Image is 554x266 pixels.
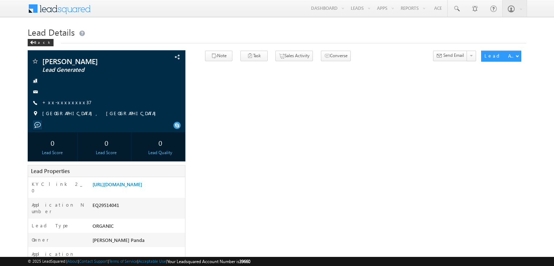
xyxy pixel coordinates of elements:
label: Application Number [32,202,85,215]
div: 0 [83,136,129,149]
a: Back [28,39,57,45]
div: Lead Quality [137,149,183,156]
a: +xx-xxxxxxxx37 [42,99,92,105]
a: Contact Support [79,259,108,263]
span: Send Email [443,52,464,59]
a: Terms of Service [109,259,137,263]
span: [GEOGRAPHIC_DATA], [GEOGRAPHIC_DATA] [42,110,160,117]
div: Back [28,39,54,46]
button: Sales Activity [275,51,313,61]
button: Task [240,51,268,61]
label: Lead Type [32,222,70,229]
div: 0 [137,136,183,149]
span: Lead Details [28,26,75,38]
span: © 2025 LeadSquared | | | | | [28,258,250,265]
span: 39660 [239,259,250,264]
div: Lead Score [83,149,129,156]
div: Lead Actions [484,52,515,59]
label: Application Status [32,251,85,264]
span: [PERSON_NAME] [42,58,140,65]
span: Lead Properties [31,167,70,175]
label: KYC link 2_0 [32,181,85,194]
span: Lead Generated [42,66,140,74]
a: [URL][DOMAIN_NAME] [93,181,142,187]
span: Your Leadsquared Account Number is [167,259,250,264]
button: Lead Actions [481,51,521,62]
div: ORGANIC [91,222,185,232]
a: About [67,259,78,263]
button: Note [205,51,232,61]
div: 0 [30,136,75,149]
div: EQ29514041 [91,202,185,212]
button: Converse [321,51,351,61]
div: Lead Score [30,149,75,156]
span: [PERSON_NAME] Panda [93,237,145,243]
button: Send Email [433,51,467,61]
label: Owner [32,236,49,243]
a: Acceptable Use [138,259,166,263]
